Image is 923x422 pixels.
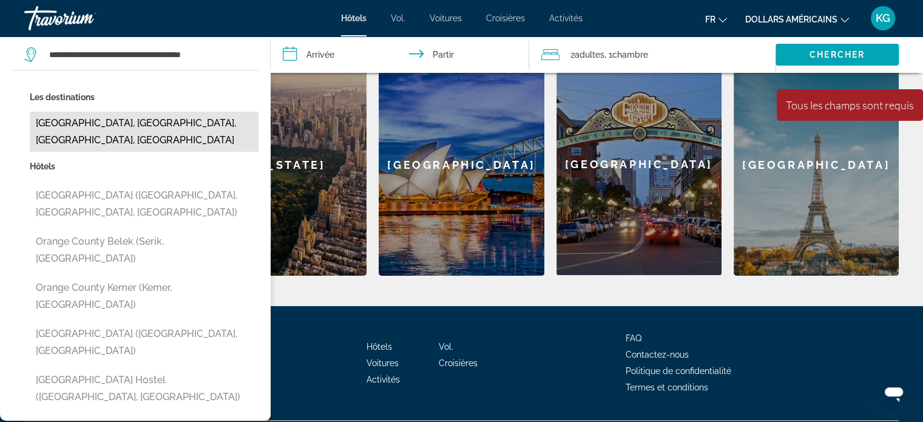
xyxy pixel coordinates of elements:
a: Voitures [430,13,462,23]
p: Hôtels [30,158,259,175]
font: Chercher [810,50,865,60]
a: Vol. [439,342,453,352]
a: Contactez-nous [626,350,689,359]
font: fr [705,15,715,24]
font: KG [876,12,890,24]
button: Orange County Kemer (Kemer, [GEOGRAPHIC_DATA]) [30,276,259,316]
div: Tous les champs sont requis [786,98,914,112]
font: , 1 [604,50,612,60]
a: Croisières [439,358,478,368]
a: Hôtels [367,342,392,352]
font: dollars américains [745,15,837,24]
button: Dates d'arrivée et de départ [271,36,529,73]
font: Chambre [612,50,648,60]
button: Menu utilisateur [867,5,899,31]
a: Vol. [391,13,405,23]
a: Activités [367,375,400,384]
font: adultes [575,50,604,60]
a: [US_STATE] [201,53,367,276]
button: [GEOGRAPHIC_DATA] ([GEOGRAPHIC_DATA], [GEOGRAPHIC_DATA], [GEOGRAPHIC_DATA]) [30,184,259,224]
a: Croisières [486,13,525,23]
a: [GEOGRAPHIC_DATA] [379,53,544,276]
font: 2 [570,50,575,60]
a: Travorium [24,2,146,34]
button: Voyageurs : 2 adultes, 0 enfants [529,36,776,73]
a: Politique de confidentialité [626,366,731,376]
a: Termes et conditions [626,383,708,392]
button: Changer de langue [705,10,727,28]
button: Orange County Belek (Serik, [GEOGRAPHIC_DATA]) [30,230,259,270]
a: FAQ [626,333,641,343]
p: Les destinations [30,89,259,106]
button: Changer de devise [745,10,849,28]
button: [GEOGRAPHIC_DATA], [GEOGRAPHIC_DATA], [GEOGRAPHIC_DATA], [GEOGRAPHIC_DATA] [30,112,259,152]
div: [GEOGRAPHIC_DATA] [556,53,722,275]
iframe: Bouton de lancement de la fenêtre de messagerie [874,373,913,412]
button: [GEOGRAPHIC_DATA] Hostel ([GEOGRAPHIC_DATA], [GEOGRAPHIC_DATA]) [30,369,259,409]
a: [GEOGRAPHIC_DATA] [734,53,899,276]
a: Activités [549,13,583,23]
button: Chercher [776,44,899,66]
a: Voitures [367,358,399,368]
a: [GEOGRAPHIC_DATA] [556,53,722,276]
button: [GEOGRAPHIC_DATA] ([GEOGRAPHIC_DATA], [GEOGRAPHIC_DATA]) [30,322,259,362]
a: Hôtels [341,13,367,23]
